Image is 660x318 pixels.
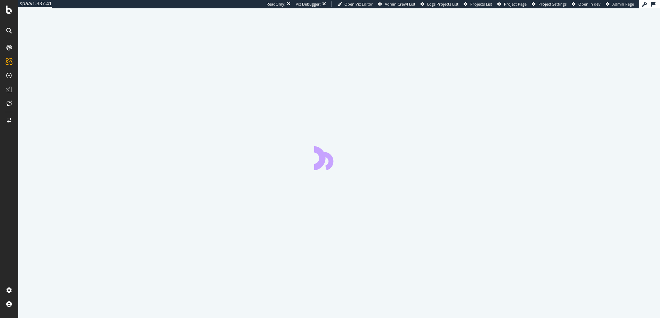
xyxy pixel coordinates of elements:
div: Viz Debugger: [296,1,321,7]
a: Admin Crawl List [378,1,415,7]
span: Project Settings [538,1,567,7]
span: Open Viz Editor [344,1,373,7]
span: Projects List [470,1,492,7]
span: Project Page [504,1,527,7]
span: Logs Projects List [427,1,458,7]
a: Projects List [464,1,492,7]
a: Logs Projects List [421,1,458,7]
span: Open in dev [578,1,601,7]
a: Admin Page [606,1,634,7]
div: animation [314,145,364,170]
span: Admin Crawl List [385,1,415,7]
a: Open in dev [572,1,601,7]
span: Admin Page [612,1,634,7]
a: Project Page [497,1,527,7]
a: Project Settings [532,1,567,7]
div: ReadOnly: [267,1,285,7]
a: Open Viz Editor [337,1,373,7]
